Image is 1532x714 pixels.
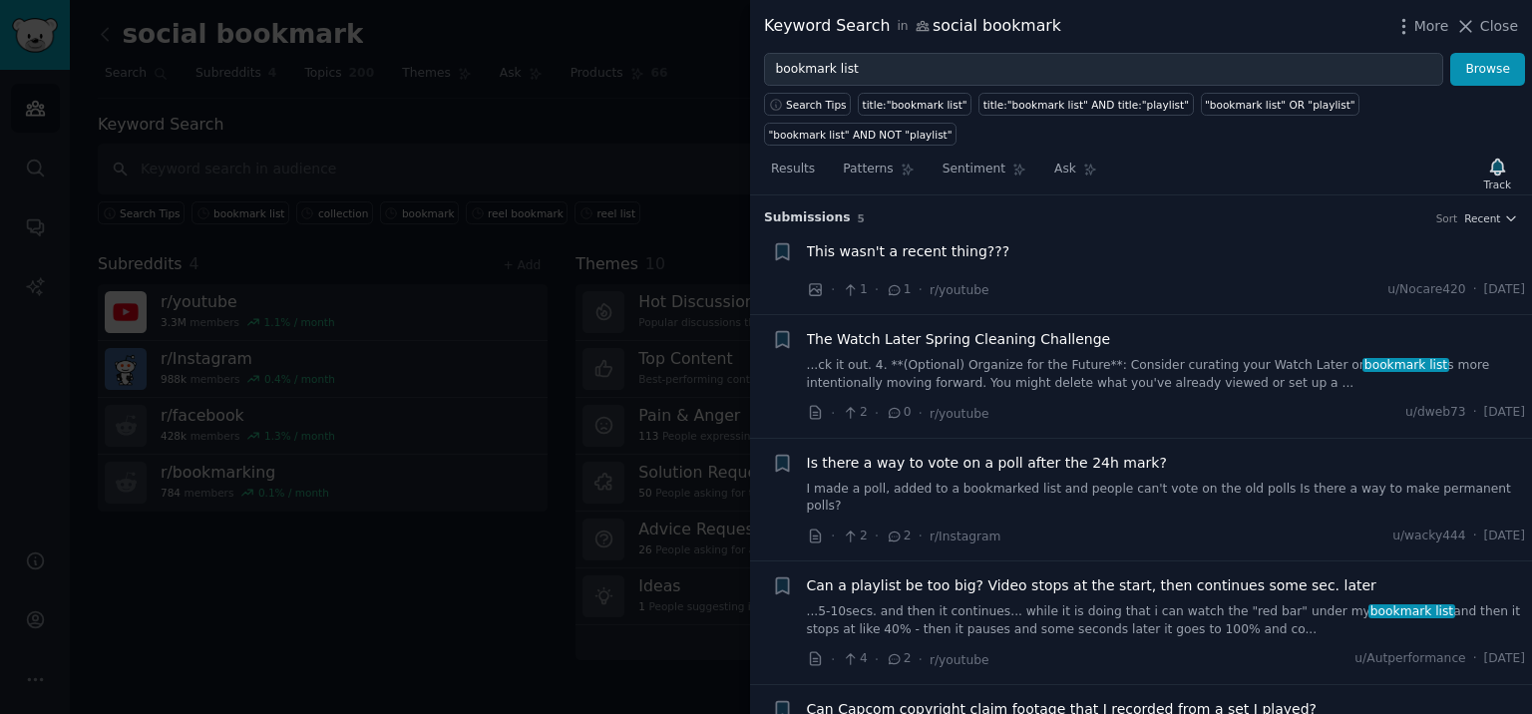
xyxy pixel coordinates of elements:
[843,161,893,178] span: Patterns
[807,357,1526,392] a: ...ck it out. 4. **(Optional) Organize for the Future**: Consider curating your Watch Later orboo...
[886,650,911,668] span: 2
[897,18,908,36] span: in
[1047,154,1104,194] a: Ask
[930,407,989,421] span: r/youtube
[842,650,867,668] span: 4
[1464,211,1518,225] button: Recent
[1205,98,1355,112] div: "bookmark list" OR "playlist"
[1392,528,1465,545] span: u/wacky444
[1473,281,1477,299] span: ·
[807,575,1376,596] a: Can a playlist be too big? Video stops at the start, then continues some sec. later
[769,128,953,142] div: "bookmark list" AND NOT "playlist"
[1354,650,1465,668] span: u/Autperformance
[875,526,879,546] span: ·
[807,603,1526,638] a: ...5-10secs. and then it continues... while it is doing that i can watch the "red bar" under mybo...
[807,329,1111,350] a: The Watch Later Spring Cleaning Challenge
[983,98,1189,112] div: title:"bookmark list" AND title:"playlist"
[1473,528,1477,545] span: ·
[1484,650,1525,668] span: [DATE]
[1393,16,1449,37] button: More
[1477,153,1518,194] button: Track
[842,281,867,299] span: 1
[842,528,867,545] span: 2
[919,403,923,424] span: ·
[943,161,1005,178] span: Sentiment
[1436,211,1458,225] div: Sort
[764,53,1443,87] input: Try a keyword related to your business
[1464,211,1500,225] span: Recent
[1201,93,1360,116] a: "bookmark list" OR "playlist"
[1387,281,1465,299] span: u/Nocare420
[858,212,865,224] span: 5
[930,530,1000,543] span: r/Instagram
[836,154,921,194] a: Patterns
[886,528,911,545] span: 2
[936,154,1033,194] a: Sentiment
[1473,404,1477,422] span: ·
[764,14,1061,39] div: Keyword Search social bookmark
[1480,16,1518,37] span: Close
[919,649,923,670] span: ·
[875,279,879,300] span: ·
[831,649,835,670] span: ·
[978,93,1193,116] a: title:"bookmark list" AND title:"playlist"
[1455,16,1518,37] button: Close
[919,526,923,546] span: ·
[786,98,847,112] span: Search Tips
[764,93,851,116] button: Search Tips
[1450,53,1525,87] button: Browse
[1484,281,1525,299] span: [DATE]
[1484,528,1525,545] span: [DATE]
[1054,161,1076,178] span: Ask
[764,209,851,227] span: Submission s
[807,241,1010,262] a: This wasn't a recent thing???
[1362,358,1449,372] span: bookmark list
[863,98,967,112] div: title:"bookmark list"
[1405,404,1466,422] span: u/dweb73
[771,161,815,178] span: Results
[764,154,822,194] a: Results
[1484,404,1525,422] span: [DATE]
[930,653,989,667] span: r/youtube
[764,123,957,146] a: "bookmark list" AND NOT "playlist"
[930,283,989,297] span: r/youtube
[807,453,1167,474] a: Is there a way to vote on a poll after the 24h mark?
[1484,178,1511,191] div: Track
[886,404,911,422] span: 0
[919,279,923,300] span: ·
[875,403,879,424] span: ·
[1414,16,1449,37] span: More
[886,281,911,299] span: 1
[831,279,835,300] span: ·
[842,404,867,422] span: 2
[807,481,1526,516] a: I made a poll, added to a bookmarked list and people can't vote on the old polls Is there a way t...
[858,93,971,116] a: title:"bookmark list"
[1473,650,1477,668] span: ·
[1368,604,1455,618] span: bookmark list
[875,649,879,670] span: ·
[831,403,835,424] span: ·
[831,526,835,546] span: ·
